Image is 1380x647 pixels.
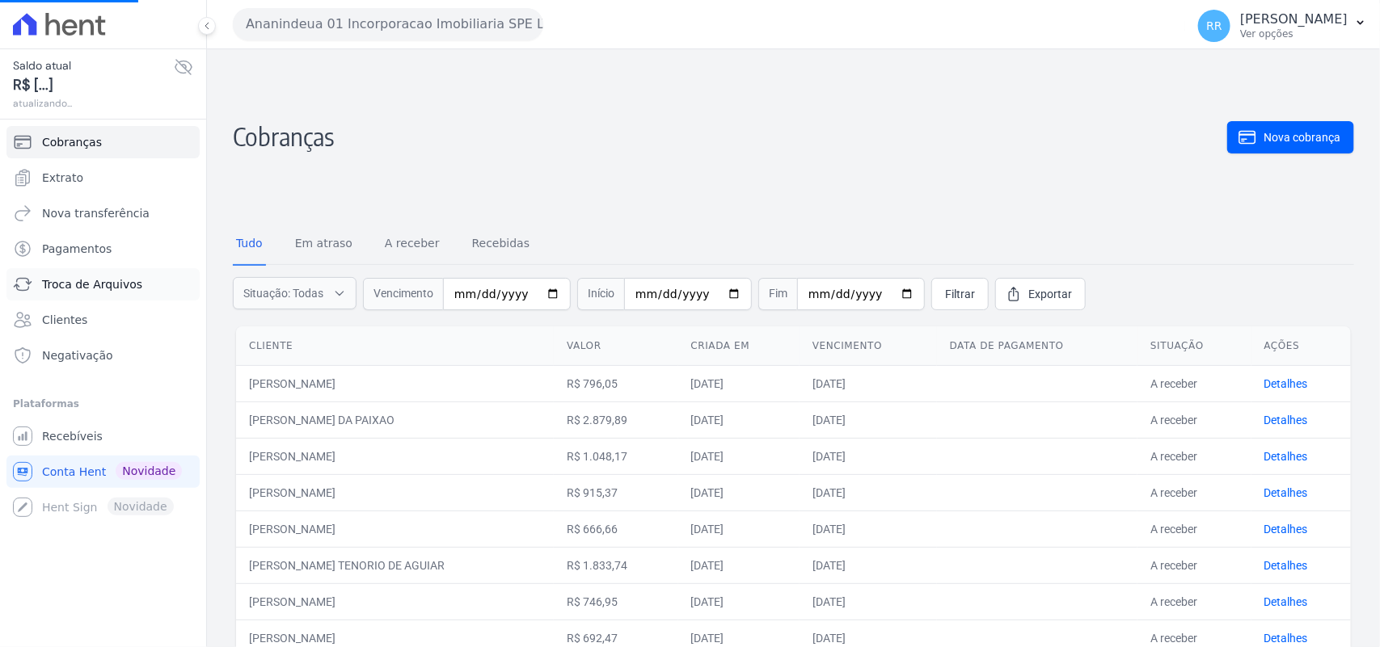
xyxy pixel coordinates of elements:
[236,326,554,366] th: Cliente
[6,304,200,336] a: Clientes
[577,278,624,310] span: Início
[1137,583,1251,620] td: A receber
[800,510,937,547] td: [DATE]
[6,126,200,158] a: Cobranças
[995,278,1086,310] a: Exportar
[554,401,677,438] td: R$ 2.879,89
[554,365,677,401] td: R$ 796,05
[800,365,937,401] td: [DATE]
[1264,595,1308,608] a: Detalhes
[1264,450,1308,463] a: Detalhes
[13,96,174,111] span: atualizando...
[678,583,800,620] td: [DATE]
[1264,632,1308,645] a: Detalhes
[800,474,937,510] td: [DATE]
[678,510,800,547] td: [DATE]
[678,401,800,438] td: [DATE]
[42,134,102,150] span: Cobranças
[6,162,200,194] a: Extrato
[554,326,677,366] th: Valor
[13,126,193,523] nav: Sidebar
[233,277,357,309] button: Situação: Todas
[6,456,200,488] a: Conta Hent Novidade
[233,8,543,40] button: Ananindeua 01 Incorporacao Imobiliaria SPE LTDA
[1028,286,1072,302] span: Exportar
[554,583,677,620] td: R$ 746,95
[1137,547,1251,583] td: A receber
[42,347,113,363] span: Negativação
[6,233,200,265] a: Pagamentos
[1240,11,1348,27] p: [PERSON_NAME]
[1264,377,1308,390] a: Detalhes
[13,57,174,74] span: Saldo atual
[42,428,103,444] span: Recebíveis
[678,326,800,366] th: Criada em
[1137,401,1251,438] td: A receber
[236,547,554,583] td: [PERSON_NAME] TENORIO DE AGUIAR
[758,278,797,310] span: Fim
[1264,486,1308,499] a: Detalhes
[800,401,937,438] td: [DATE]
[937,326,1137,366] th: Data de pagamento
[1240,27,1348,40] p: Ver opções
[1264,129,1340,145] span: Nova cobrança
[42,170,83,186] span: Extrato
[554,438,677,474] td: R$ 1.048,17
[1137,365,1251,401] td: A receber
[1137,326,1251,366] th: Situação
[236,365,554,401] td: [PERSON_NAME]
[931,278,989,310] a: Filtrar
[236,510,554,547] td: [PERSON_NAME]
[6,339,200,372] a: Negativação
[236,583,554,620] td: [PERSON_NAME]
[6,197,200,229] a: Nova transferência
[1251,326,1351,366] th: Ações
[13,394,193,414] div: Plataformas
[233,224,266,266] a: Tudo
[1227,121,1354,153] a: Nova cobrança
[1137,510,1251,547] td: A receber
[236,474,554,510] td: [PERSON_NAME]
[554,510,677,547] td: R$ 666,66
[1264,414,1308,426] a: Detalhes
[469,224,534,266] a: Recebidas
[800,326,937,366] th: Vencimento
[42,464,106,480] span: Conta Hent
[42,312,87,328] span: Clientes
[800,438,937,474] td: [DATE]
[6,268,200,300] a: Troca de Arquivos
[800,547,937,583] td: [DATE]
[382,224,443,266] a: A receber
[13,74,174,96] span: R$ [...]
[554,547,677,583] td: R$ 1.833,74
[1185,3,1380,48] button: RR [PERSON_NAME] Ver opções
[1137,438,1251,474] td: A receber
[42,276,142,292] span: Troca de Arquivos
[1264,559,1308,572] a: Detalhes
[678,547,800,583] td: [DATE]
[800,583,937,620] td: [DATE]
[233,62,1227,212] h2: Cobranças
[42,205,150,221] span: Nova transferência
[678,438,800,474] td: [DATE]
[945,286,975,302] span: Filtrar
[363,278,443,310] span: Vencimento
[1264,523,1308,536] a: Detalhes
[554,474,677,510] td: R$ 915,37
[292,224,356,266] a: Em atraso
[6,420,200,452] a: Recebíveis
[1137,474,1251,510] td: A receber
[236,401,554,438] td: [PERSON_NAME] DA PAIXAO
[236,438,554,474] td: [PERSON_NAME]
[116,462,182,480] span: Novidade
[678,474,800,510] td: [DATE]
[243,285,323,301] span: Situação: Todas
[1206,20,1222,32] span: RR
[42,241,112,257] span: Pagamentos
[678,365,800,401] td: [DATE]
